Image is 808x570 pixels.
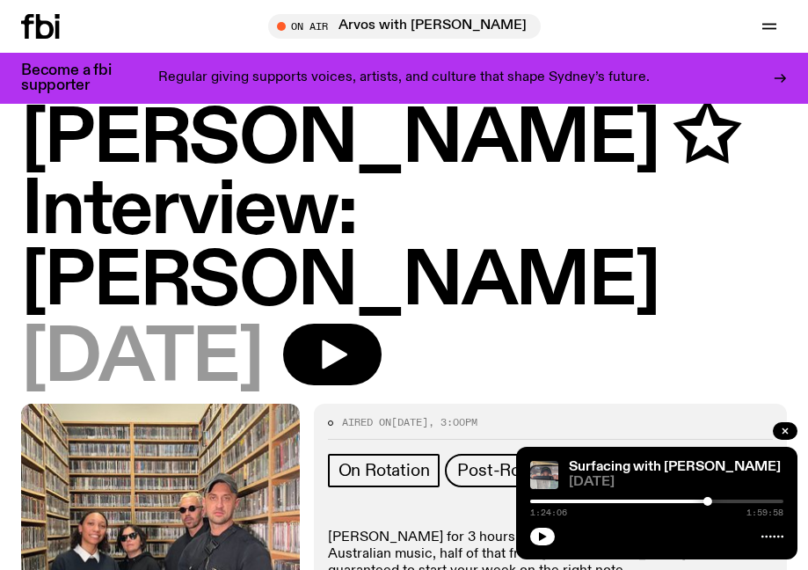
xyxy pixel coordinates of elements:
[569,460,781,474] a: Surfacing with [PERSON_NAME]
[457,461,538,480] span: Post-Rock
[21,33,787,318] h1: Arvos with [PERSON_NAME] ✩ Interview: [PERSON_NAME]
[445,454,550,487] a: Post-Rock
[428,415,477,429] span: , 3:00pm
[569,476,783,489] span: [DATE]
[328,454,440,487] a: On Rotation
[746,508,783,517] span: 1:59:58
[342,415,391,429] span: Aired on
[338,461,430,480] span: On Rotation
[158,70,650,86] p: Regular giving supports voices, artists, and culture that shape Sydney’s future.
[268,14,541,39] button: On AirArvos with [PERSON_NAME]
[21,63,134,93] h3: Become a fbi supporter
[530,508,567,517] span: 1:24:06
[391,415,428,429] span: [DATE]
[21,324,262,395] span: [DATE]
